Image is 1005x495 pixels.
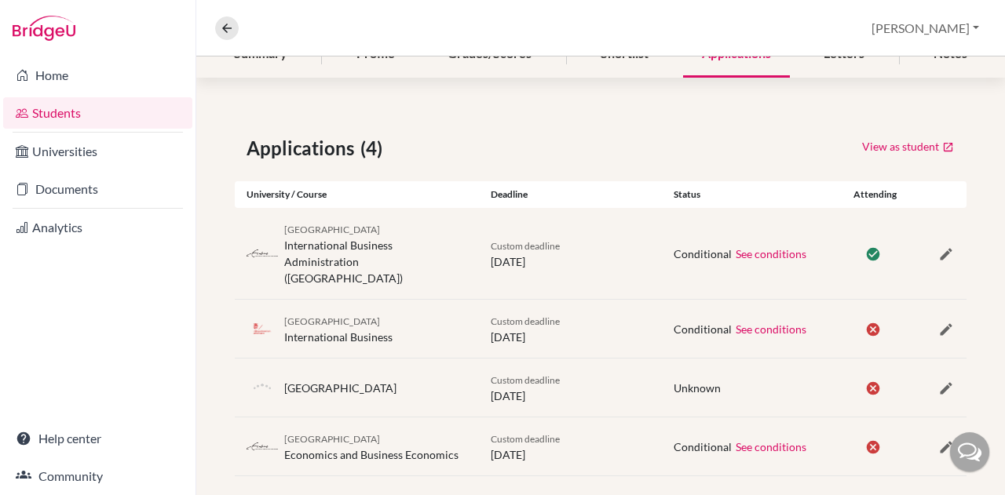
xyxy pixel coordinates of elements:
[662,187,845,202] div: Status
[479,430,662,463] div: [DATE]
[284,433,380,445] span: [GEOGRAPHIC_DATA]
[491,315,560,327] span: Custom deadline
[3,423,192,454] a: Help center
[491,374,560,386] span: Custom deadline
[3,173,192,205] a: Documents
[479,237,662,270] div: [DATE]
[3,60,192,91] a: Home
[3,136,192,167] a: Universities
[284,430,459,463] div: Economics and Business Economics
[491,240,560,252] span: Custom deadline
[3,460,192,492] a: Community
[3,97,192,129] a: Students
[674,247,732,260] span: Conditional
[284,380,397,396] div: [GEOGRAPHIC_DATA]
[491,433,560,445] span: Custom deadline
[735,320,807,338] button: See conditions
[247,372,278,403] img: default-university-logo-42dd438d0b49c2174d4c41c49dcd67eec2da6d16b3a2f6d5de70cc347232e317.png
[284,220,467,286] div: International Business Administration ([GEOGRAPHIC_DATA])
[235,187,479,202] div: University / Course
[861,134,955,158] a: View as student
[864,13,986,43] button: [PERSON_NAME]
[479,312,662,345] div: [DATE]
[735,245,807,263] button: See conditions
[284,312,393,345] div: International Business
[247,441,278,453] img: nl_eur_4vlv7oka.png
[284,224,380,235] span: [GEOGRAPHIC_DATA]
[247,248,278,260] img: nl_eur_4vlv7oka.png
[674,322,732,336] span: Conditional
[735,438,807,456] button: See conditions
[845,187,906,202] div: Attending
[479,187,662,202] div: Deadline
[13,16,75,41] img: Bridge-U
[247,134,360,162] span: Applications
[3,212,192,243] a: Analytics
[247,323,278,335] img: nl_rug_5xr4mhnp.png
[284,315,380,327] span: [GEOGRAPHIC_DATA]
[479,371,662,404] div: [DATE]
[674,440,732,453] span: Conditional
[360,134,389,162] span: (4)
[674,381,721,395] span: Unknown
[35,11,70,25] span: Súgó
